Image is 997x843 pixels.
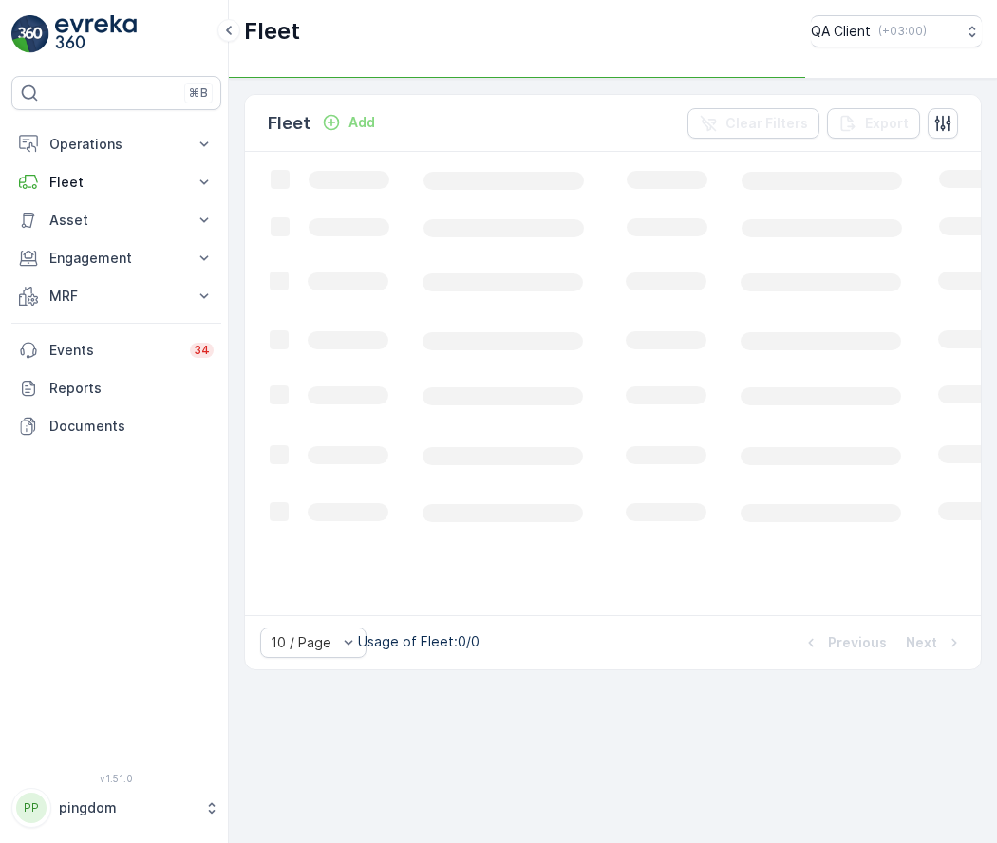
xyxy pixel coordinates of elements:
[49,417,214,436] p: Documents
[49,341,179,360] p: Events
[904,631,966,654] button: Next
[799,631,889,654] button: Previous
[11,239,221,277] button: Engagement
[811,22,871,41] p: QA Client
[314,111,383,134] button: Add
[11,407,221,445] a: Documents
[725,114,808,133] p: Clear Filters
[878,24,927,39] p: ( +03:00 )
[11,369,221,407] a: Reports
[827,108,920,139] button: Export
[59,798,195,817] p: pingdom
[49,135,183,154] p: Operations
[11,163,221,201] button: Fleet
[811,15,982,47] button: QA Client(+03:00)
[348,113,375,132] p: Add
[11,201,221,239] button: Asset
[49,211,183,230] p: Asset
[49,379,214,398] p: Reports
[55,15,137,53] img: logo_light-DOdMpM7g.png
[11,788,221,828] button: PPpingdom
[11,277,221,315] button: MRF
[906,633,937,652] p: Next
[11,773,221,784] span: v 1.51.0
[244,16,300,47] p: Fleet
[189,85,208,101] p: ⌘B
[194,343,210,358] p: 34
[16,793,47,823] div: PP
[49,173,183,192] p: Fleet
[358,632,480,651] p: Usage of Fleet : 0/0
[268,110,310,137] p: Fleet
[49,249,183,268] p: Engagement
[11,331,221,369] a: Events34
[828,633,887,652] p: Previous
[11,125,221,163] button: Operations
[687,108,819,139] button: Clear Filters
[49,287,183,306] p: MRF
[865,114,909,133] p: Export
[11,15,49,53] img: logo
